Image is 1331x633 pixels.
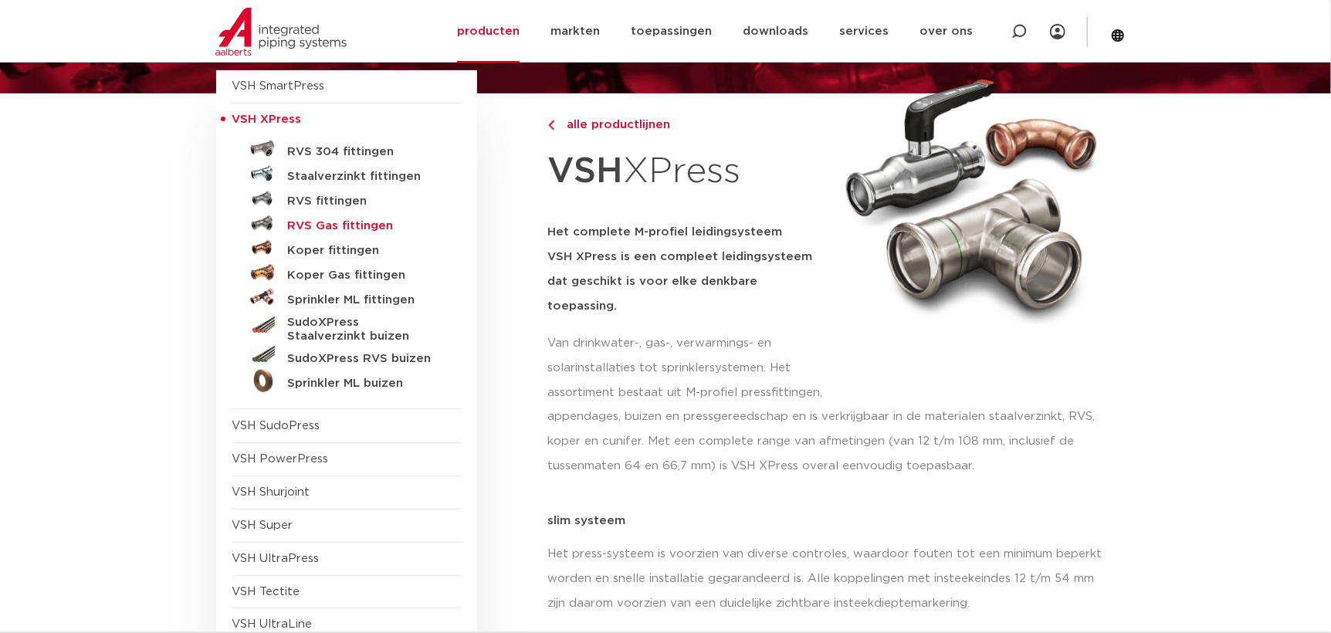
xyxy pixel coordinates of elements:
a: VSH UltraLine [232,618,312,630]
a: VSH PowerPress [232,453,328,465]
h5: RVS 304 fittingen [287,145,440,159]
span: alle productlijnen [558,119,671,130]
a: VSH Super [232,520,293,531]
h5: RVS fittingen [287,195,440,208]
a: Koper fittingen [232,235,462,260]
a: VSH SudoPress [232,420,320,432]
h5: Het complete M-profiel leidingsysteem VSH XPress is een compleet leidingsysteem dat geschikt is v... [548,220,828,319]
a: VSH Shurjoint [232,486,310,498]
p: appendages, buizen en pressgereedschap en is verkrijgbaar in de materialen staalverzinkt, RVS, ko... [548,405,1116,479]
h5: SudoXPress RVS buizen [287,352,440,366]
a: RVS fittingen [232,186,462,211]
a: Sprinkler ML buizen [232,368,462,393]
strong: VSH [548,154,624,189]
h5: Staalverzinkt fittingen [287,170,440,184]
a: Koper Gas fittingen [232,260,462,285]
h1: XPress [548,142,828,201]
p: Het press-systeem is voorzien van diverse controles, waardoor fouten tot een minimum beperkt word... [548,542,1116,616]
p: slim systeem [548,515,1116,526]
a: SudoXPress RVS buizen [232,344,462,368]
a: VSH SmartPress [232,80,324,92]
h5: RVS Gas fittingen [287,219,440,233]
a: alle productlijnen [548,116,828,134]
a: Staalverzinkt fittingen [232,161,462,186]
a: RVS 304 fittingen [232,137,462,161]
h5: Sprinkler ML buizen [287,377,440,391]
h5: Koper fittingen [287,244,440,258]
a: Sprinkler ML fittingen [232,285,462,310]
h5: Sprinkler ML fittingen [287,293,440,307]
img: chevron-right.svg [548,120,554,130]
a: SudoXPress Staalverzinkt buizen [232,310,462,344]
a: RVS Gas fittingen [232,211,462,235]
span: VSH XPress [232,113,301,125]
h5: Koper Gas fittingen [287,269,440,283]
a: VSH UltraPress [232,553,319,564]
h5: SudoXPress Staalverzinkt buizen [287,316,440,344]
p: Van drinkwater-, gas-, verwarmings- en solarinstallaties tot sprinklersystemen. Het assortiment b... [548,331,828,405]
a: VSH Tectite [232,586,300,597]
